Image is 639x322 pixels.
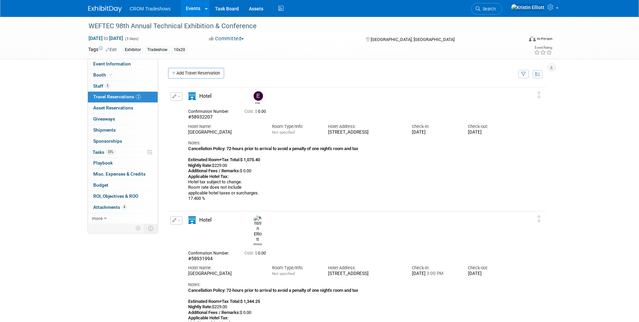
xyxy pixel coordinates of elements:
[122,204,127,210] span: 4
[93,72,114,78] span: Booth
[93,138,122,144] span: Sponsorships
[93,160,113,166] span: Playbook
[240,157,260,162] b: $ 1,075.40
[371,37,455,42] span: [GEOGRAPHIC_DATA], [GEOGRAPHIC_DATA]
[93,171,146,177] span: Misc. Expenses & Credits
[188,310,240,315] b: Additional Fees / Remarks:
[93,105,133,110] span: Asset Reservations
[272,265,318,271] div: Room Type/Info:
[88,81,158,92] a: Staff5
[207,35,247,42] button: Committed
[188,249,234,256] div: Confirmation Number:
[93,94,141,99] span: Travel Reservations
[328,271,402,277] div: [STREET_ADDRESS]
[106,47,117,52] a: Edit
[412,265,458,271] div: Check-in:
[254,242,262,246] div: Kristin Elliott
[521,72,526,77] i: Filter by Traveler
[88,35,123,41] span: [DATE] [DATE]
[199,93,212,99] span: Hotel
[130,6,171,11] span: CROM Tradeshows
[86,20,513,32] div: WEFTEC 98th Annual Technical Exhibition & Conference
[328,130,402,135] div: [STREET_ADDRESS]
[93,204,127,210] span: Attachments
[468,130,514,135] div: [DATE]
[93,193,138,199] span: ROI, Objectives & ROO
[188,271,262,277] div: [GEOGRAPHIC_DATA]
[412,271,458,277] div: [DATE]
[88,103,158,113] a: Asset Reservations
[144,224,158,233] td: Toggle Event Tabs
[188,163,212,168] b: Nightly Rate:
[468,124,514,130] div: Check-out:
[88,180,158,191] a: Budget
[537,216,541,222] i: Click and drag to move item
[188,124,262,130] div: Hotel Name:
[245,109,269,114] span: 0.00
[136,94,141,99] span: 2
[124,37,139,41] span: (3 days)
[132,224,144,233] td: Personalize Event Tab Strip
[468,265,514,271] div: Check-out:
[188,282,514,288] div: Notes:
[254,91,263,101] img: Eden Burleigh
[188,130,262,135] div: [GEOGRAPHIC_DATA]
[188,216,196,224] i: Hotel
[199,217,212,223] span: Hotel
[412,124,458,130] div: Check-in:
[123,46,143,53] div: Exhibitor
[88,147,158,158] a: Tasks33%
[272,124,318,130] div: Room Type/Info:
[529,36,536,41] img: Format-Inperson.png
[88,169,158,180] a: Misc. Expenses & Credits
[426,271,443,276] span: 3:00 PM
[145,46,169,53] div: Tradeshow
[188,168,240,173] b: Additional Fees / Remarks:
[188,174,228,179] b: Applicable Hotel Tax:
[168,68,224,79] a: Add Travel Reservation
[88,202,158,213] a: Attachments4
[484,35,553,45] div: Event Format
[93,83,110,89] span: Staff
[188,265,262,271] div: Hotel Name:
[105,83,110,88] span: 5
[480,6,496,11] span: Search
[88,136,158,147] a: Sponsorships
[188,288,358,293] b: Cancellation Policy: 72-hours prior to arrival to avoid a penalty of one night's room and tax
[93,61,131,66] span: Event Information
[245,109,258,114] span: Cost: $
[88,213,158,224] a: more
[328,124,402,130] div: Hotel Address:
[103,36,109,41] span: to
[412,130,458,135] div: [DATE]
[468,271,514,277] div: [DATE]
[172,46,187,53] div: 10x20
[88,59,158,70] a: Event Information
[245,251,258,256] span: Cost: $
[188,256,213,261] span: #58931994
[93,116,115,122] span: Giveaways
[328,265,402,271] div: Hotel Address:
[537,36,552,41] div: In-Person
[252,91,264,104] div: Eden Burleigh
[88,191,158,202] a: ROI, Objectives & ROO
[188,140,514,146] div: Notes:
[188,92,196,100] i: Hotel
[188,299,240,304] b: Estimated Room+Tax Total:
[188,304,212,309] b: Nightly Rate:
[106,149,115,154] span: 33%
[252,215,264,246] div: Kristin Elliott
[471,3,502,15] a: Search
[254,215,262,242] img: Kristin Elliott
[188,146,514,201] div: $229.00 $ 0.00 Hotel tax subject to change. Room rate does not include applicable hotel taxes or ...
[92,216,103,221] span: more
[88,158,158,169] a: Playbook
[272,130,295,135] span: Not specified
[254,101,262,104] div: Eden Burleigh
[272,271,295,276] span: Not specified
[188,315,228,320] b: Applicable Hotel Tax:
[88,125,158,136] a: Shipments
[93,149,115,155] span: Tasks
[88,114,158,125] a: Giveaways
[188,107,234,114] div: Confirmation Number:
